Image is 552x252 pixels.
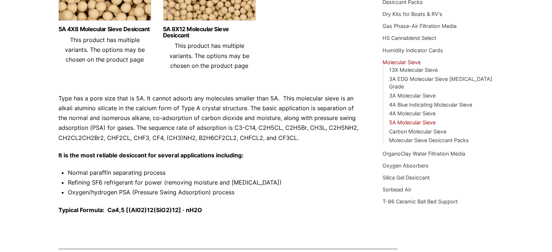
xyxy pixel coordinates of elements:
a: T-86 Ceramic Ball Bed Support [383,198,458,205]
strong: Typical Formula: Ca4,5 [(Al02)12(SiO2)12] · nH2O [58,206,202,214]
a: 3A Molecular Sieve [389,92,435,99]
strong: It is the most reliable desiccant for several applications including: [58,152,244,159]
a: HS Cannablend Select [383,35,436,41]
a: 4A Blue Indicating Molecular Sieve [389,102,472,108]
a: Silica Gel Desiccant [383,174,430,181]
a: 13X Molecular Sieve [389,67,437,73]
a: Molecular Sieve [383,59,421,65]
a: Carbon Molecular Sieve [389,128,446,135]
a: 5A 8X12 Molecular Sieve Desiccant [163,26,256,38]
li: Oxygen/hydrogen PSA (Pressure Swing Adsorption) process [68,187,361,197]
a: Sorbead Air [383,186,411,193]
li: Refining SF6 refrigerant for power (removing moisture and [MEDICAL_DATA]) [68,178,361,187]
p: Type has a pore size that is 5A. It cannot adsorb any molecules smaller than 5A. This molecular s... [58,94,361,143]
a: Molecular Sieve Desiccant Packs [389,137,469,143]
a: 3A EDG Molecular Sieve [MEDICAL_DATA] Grade [389,76,492,90]
a: Oxygen Absorbers [383,162,429,169]
li: Normal paraffin separating process [68,168,361,178]
a: Dry Kits for Boats & RV's [383,11,442,17]
a: Humidity Indicator Cards [383,47,443,53]
a: 5A Molecular Sieve [389,119,435,125]
a: OrganoClay Water Filtration Media [383,150,465,157]
a: Gas Phase-Air Filtration Media [383,23,457,29]
span: This product has multiple variants. The options may be chosen on the product page [65,36,145,63]
a: 4A Molecular Sieve [389,110,435,116]
span: This product has multiple variants. The options may be chosen on the product page [169,42,249,69]
a: 5A 4X8 Molecular Sieve Desiccant [58,26,151,32]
